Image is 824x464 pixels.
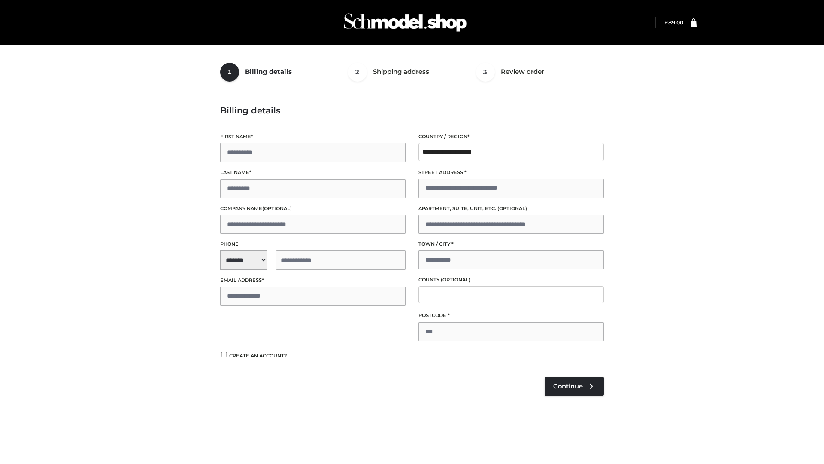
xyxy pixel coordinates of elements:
[220,205,406,213] label: Company name
[418,168,604,177] label: Street address
[553,382,583,390] span: Continue
[418,240,604,248] label: Town / City
[418,205,604,213] label: Apartment, suite, unit, etc.
[262,205,292,211] span: (optional)
[665,19,668,26] span: £
[220,240,406,248] label: Phone
[220,105,604,116] h3: Billing details
[665,19,683,26] bdi: 89.00
[220,133,406,141] label: First name
[545,377,604,396] a: Continue
[497,205,527,211] span: (optional)
[418,133,604,141] label: Country / Region
[220,276,406,284] label: Email address
[441,277,470,283] span: (optional)
[341,6,470,40] img: Schmodel Admin 964
[220,168,406,177] label: Last name
[418,311,604,320] label: Postcode
[665,19,683,26] a: £89.00
[220,352,228,357] input: Create an account?
[418,276,604,284] label: County
[229,353,287,359] span: Create an account?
